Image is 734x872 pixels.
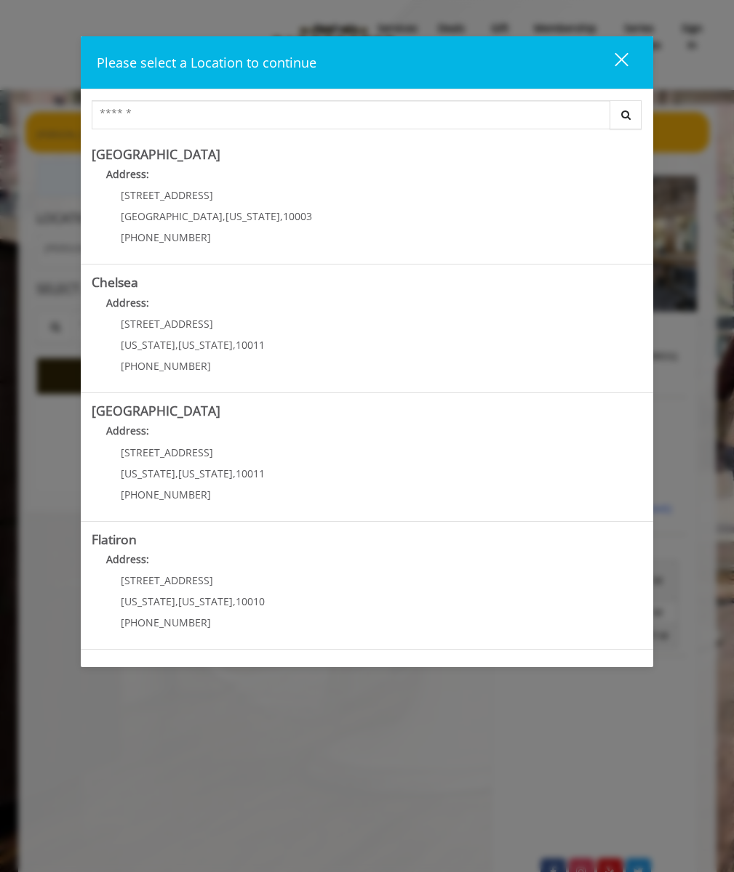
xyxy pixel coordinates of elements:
[106,424,149,437] b: Address:
[175,594,178,608] span: ,
[92,100,642,137] div: Center Select
[106,296,149,310] b: Address:
[97,54,316,71] span: Please select a Location to continue
[121,338,175,352] span: [US_STATE]
[106,167,149,181] b: Address:
[121,188,213,202] span: [STREET_ADDRESS]
[121,359,211,373] span: [PHONE_NUMBER]
[236,594,265,608] span: 10010
[280,209,283,223] span: ,
[175,467,178,480] span: ,
[598,52,627,73] div: close dialog
[92,402,220,419] b: [GEOGRAPHIC_DATA]
[92,100,610,129] input: Search Center
[233,467,236,480] span: ,
[121,573,213,587] span: [STREET_ADDRESS]
[175,338,178,352] span: ,
[283,209,312,223] span: 10003
[92,658,189,676] b: Garment District
[178,467,233,480] span: [US_STATE]
[233,338,236,352] span: ,
[121,594,175,608] span: [US_STATE]
[236,338,265,352] span: 10011
[226,209,280,223] span: [US_STATE]
[121,209,223,223] span: [GEOGRAPHIC_DATA]
[178,594,233,608] span: [US_STATE]
[92,530,137,548] b: Flatiron
[121,615,211,629] span: [PHONE_NUMBER]
[223,209,226,223] span: ,
[121,445,213,459] span: [STREET_ADDRESS]
[236,467,265,480] span: 10011
[618,110,634,120] i: Search button
[121,230,211,244] span: [PHONE_NUMBER]
[233,594,236,608] span: ,
[178,338,233,352] span: [US_STATE]
[92,273,138,291] b: Chelsea
[588,47,637,77] button: close dialog
[121,317,213,331] span: [STREET_ADDRESS]
[121,467,175,480] span: [US_STATE]
[121,488,211,501] span: [PHONE_NUMBER]
[106,552,149,566] b: Address:
[92,145,220,163] b: [GEOGRAPHIC_DATA]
